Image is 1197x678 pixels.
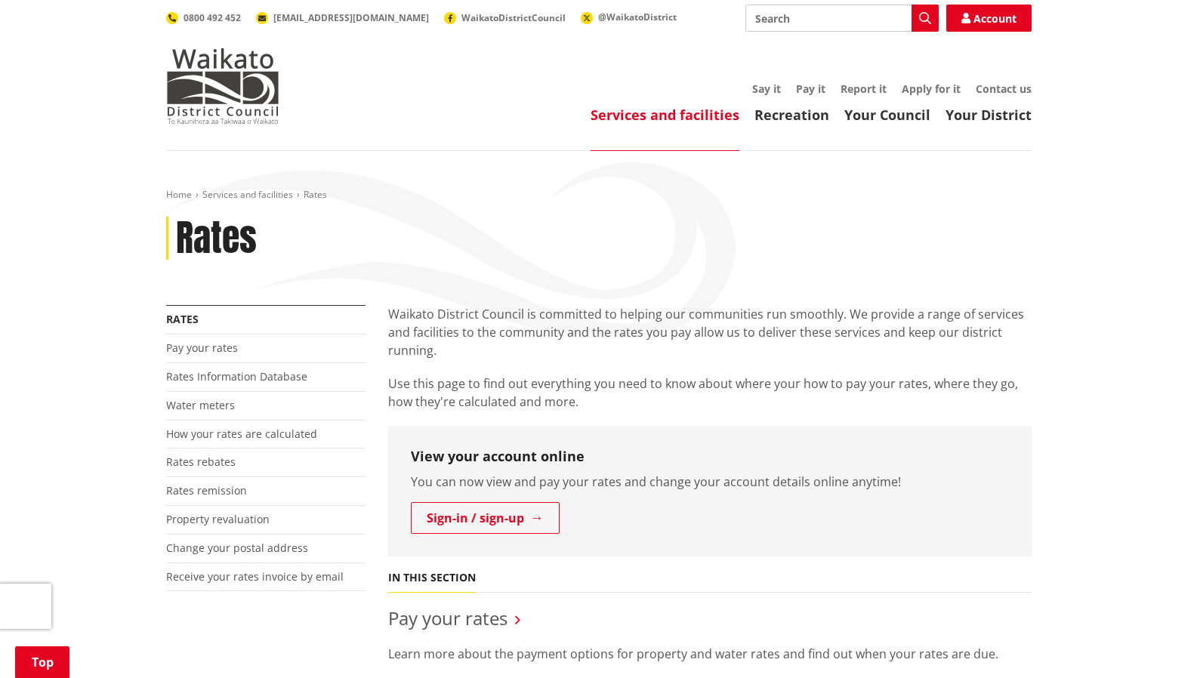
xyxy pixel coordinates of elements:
[976,82,1032,96] a: Contact us
[411,502,560,534] a: Sign-in / sign-up
[752,82,781,96] a: Say it
[411,448,1009,465] h3: View your account online
[166,188,192,201] a: Home
[166,483,247,498] a: Rates remission
[256,11,429,24] a: [EMAIL_ADDRESS][DOMAIN_NAME]
[754,106,829,124] a: Recreation
[166,569,344,584] a: Receive your rates invoice by email
[461,11,566,24] span: WaikatoDistrictCouncil
[946,106,1032,124] a: Your District
[166,369,307,384] a: Rates Information Database
[166,189,1032,202] nav: breadcrumb
[166,398,235,412] a: Water meters
[166,455,236,469] a: Rates rebates
[388,374,1032,411] p: Use this page to find out everything you need to know about where your how to pay your rates, whe...
[598,11,677,23] span: @WaikatoDistrict
[184,11,241,24] span: 0800 492 452
[166,512,270,526] a: Property revaluation
[411,473,1009,491] p: You can now view and pay your rates and change your account details online anytime!
[796,82,825,96] a: Pay it
[841,82,887,96] a: Report it
[202,188,293,201] a: Services and facilities
[176,217,257,260] h1: Rates
[902,82,961,96] a: Apply for it
[444,11,566,24] a: WaikatoDistrictCouncil
[388,572,476,584] h5: In this section
[304,188,327,201] span: Rates
[946,5,1032,32] a: Account
[166,312,199,326] a: Rates
[844,106,930,124] a: Your Council
[166,541,308,555] a: Change your postal address
[745,5,939,32] input: Search input
[591,106,739,124] a: Services and facilities
[581,11,677,23] a: @WaikatoDistrict
[166,11,241,24] a: 0800 492 452
[273,11,429,24] span: [EMAIL_ADDRESS][DOMAIN_NAME]
[15,646,69,678] a: Top
[166,48,279,124] img: Waikato District Council - Te Kaunihera aa Takiwaa o Waikato
[388,645,1032,663] p: Learn more about the payment options for property and water rates and find out when your rates ar...
[388,305,1032,359] p: Waikato District Council is committed to helping our communities run smoothly. We provide a range...
[166,341,238,355] a: Pay your rates
[166,427,317,441] a: How your rates are calculated
[388,606,507,630] a: Pay your rates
